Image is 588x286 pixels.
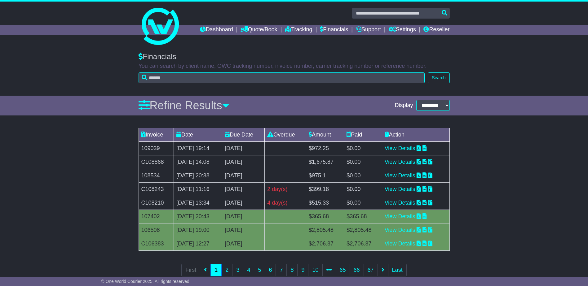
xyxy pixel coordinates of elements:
[306,210,344,223] td: $365.68
[344,223,382,237] td: $2,805.48
[385,213,415,219] a: View Details
[139,52,450,61] div: Financials
[344,196,382,210] td: $0.00
[382,128,449,141] td: Action
[139,99,229,112] a: Refine Results
[265,128,306,141] td: Overdue
[222,169,264,182] td: [DATE]
[267,185,303,193] div: 2 day(s)
[265,264,276,276] a: 6
[306,169,344,182] td: $975.1
[222,237,264,250] td: [DATE]
[385,186,415,192] a: View Details
[306,223,344,237] td: $2,805.48
[297,264,308,276] a: 9
[221,264,232,276] a: 2
[385,159,415,165] a: View Details
[267,199,303,207] div: 4 day(s)
[174,237,222,250] td: [DATE] 12:27
[308,264,322,276] a: 10
[344,155,382,169] td: $0.00
[306,141,344,155] td: $972.25
[385,200,415,206] a: View Details
[139,128,174,141] td: Invoice
[210,264,222,276] a: 1
[423,25,449,35] a: Reseller
[243,264,254,276] a: 4
[385,145,415,151] a: View Details
[241,25,277,35] a: Quote/Book
[101,279,191,284] span: © One World Courier 2025. All rights reserved.
[222,128,264,141] td: Due Date
[364,264,378,276] a: 67
[395,102,413,109] span: Display
[385,172,415,179] a: View Details
[222,141,264,155] td: [DATE]
[306,237,344,250] td: $2,706.37
[139,155,174,169] td: C108868
[254,264,265,276] a: 5
[336,264,350,276] a: 65
[222,210,264,223] td: [DATE]
[139,223,174,237] td: 106508
[174,182,222,196] td: [DATE] 11:16
[174,169,222,182] td: [DATE] 20:38
[344,182,382,196] td: $0.00
[306,128,344,141] td: Amount
[222,196,264,210] td: [DATE]
[276,264,287,276] a: 7
[139,141,174,155] td: 109039
[232,264,243,276] a: 3
[388,264,407,276] a: Last
[174,210,222,223] td: [DATE] 20:43
[222,182,264,196] td: [DATE]
[344,237,382,250] td: $2,706.37
[222,223,264,237] td: [DATE]
[139,182,174,196] td: C108243
[344,141,382,155] td: $0.00
[306,182,344,196] td: $399.18
[350,264,364,276] a: 66
[139,210,174,223] td: 107402
[356,25,381,35] a: Support
[385,227,415,233] a: View Details
[174,155,222,169] td: [DATE] 14:08
[306,155,344,169] td: $1,675.87
[286,264,298,276] a: 8
[285,25,312,35] a: Tracking
[139,196,174,210] td: C108210
[174,196,222,210] td: [DATE] 13:34
[389,25,416,35] a: Settings
[428,72,449,83] button: Search
[139,237,174,250] td: C106383
[139,169,174,182] td: 108534
[222,155,264,169] td: [DATE]
[344,210,382,223] td: $365.68
[306,196,344,210] td: $515.33
[344,169,382,182] td: $0.00
[174,128,222,141] td: Date
[174,223,222,237] td: [DATE] 19:00
[139,63,450,70] p: You can search by client name, OWC tracking number, invoice number, carrier tracking number or re...
[200,25,233,35] a: Dashboard
[385,240,415,247] a: View Details
[320,25,348,35] a: Financials
[174,141,222,155] td: [DATE] 19:14
[344,128,382,141] td: Paid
